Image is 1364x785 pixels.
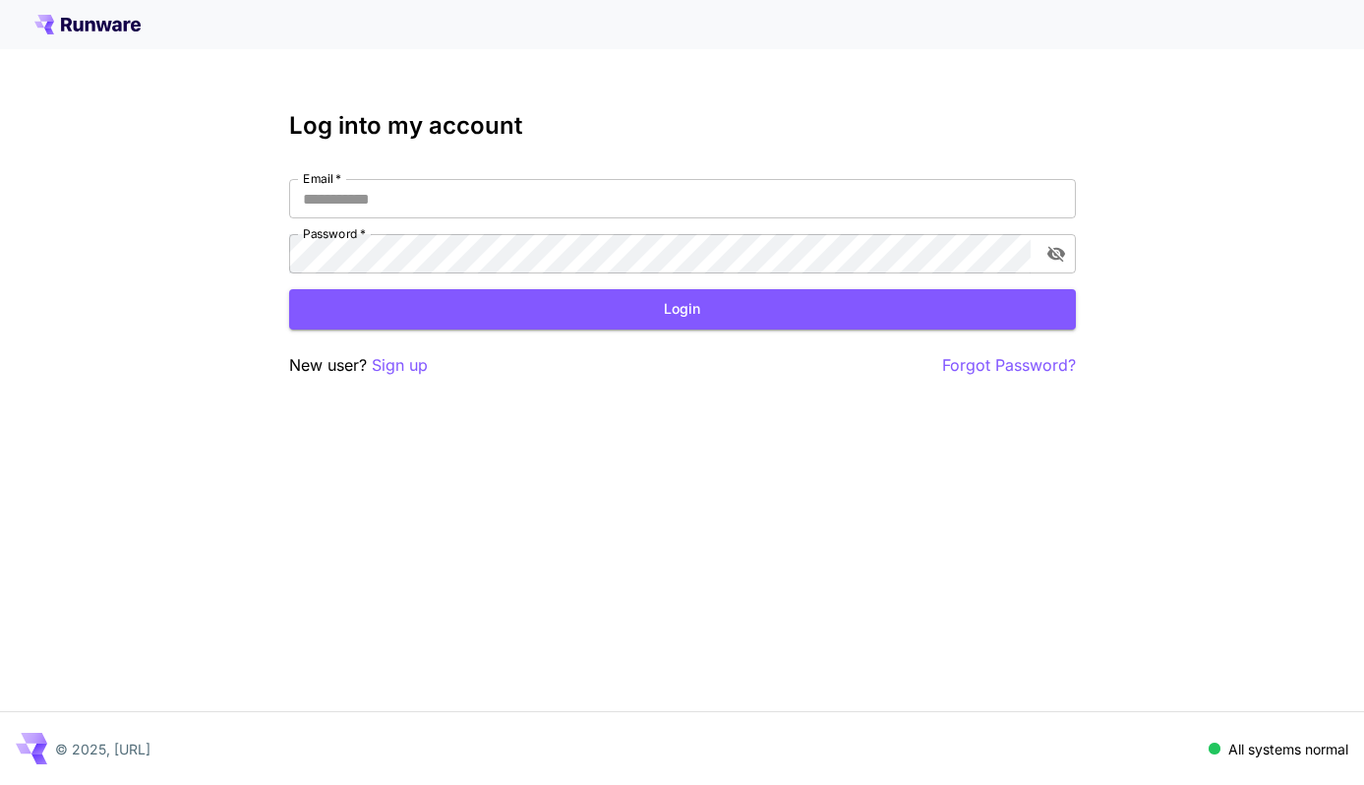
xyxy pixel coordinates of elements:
[303,170,341,187] label: Email
[372,353,428,378] button: Sign up
[1228,739,1348,759] p: All systems normal
[942,353,1076,378] button: Forgot Password?
[303,225,366,242] label: Password
[55,739,150,759] p: © 2025, [URL]
[289,353,428,378] p: New user?
[289,289,1076,330] button: Login
[289,112,1076,140] h3: Log into my account
[1038,236,1074,272] button: toggle password visibility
